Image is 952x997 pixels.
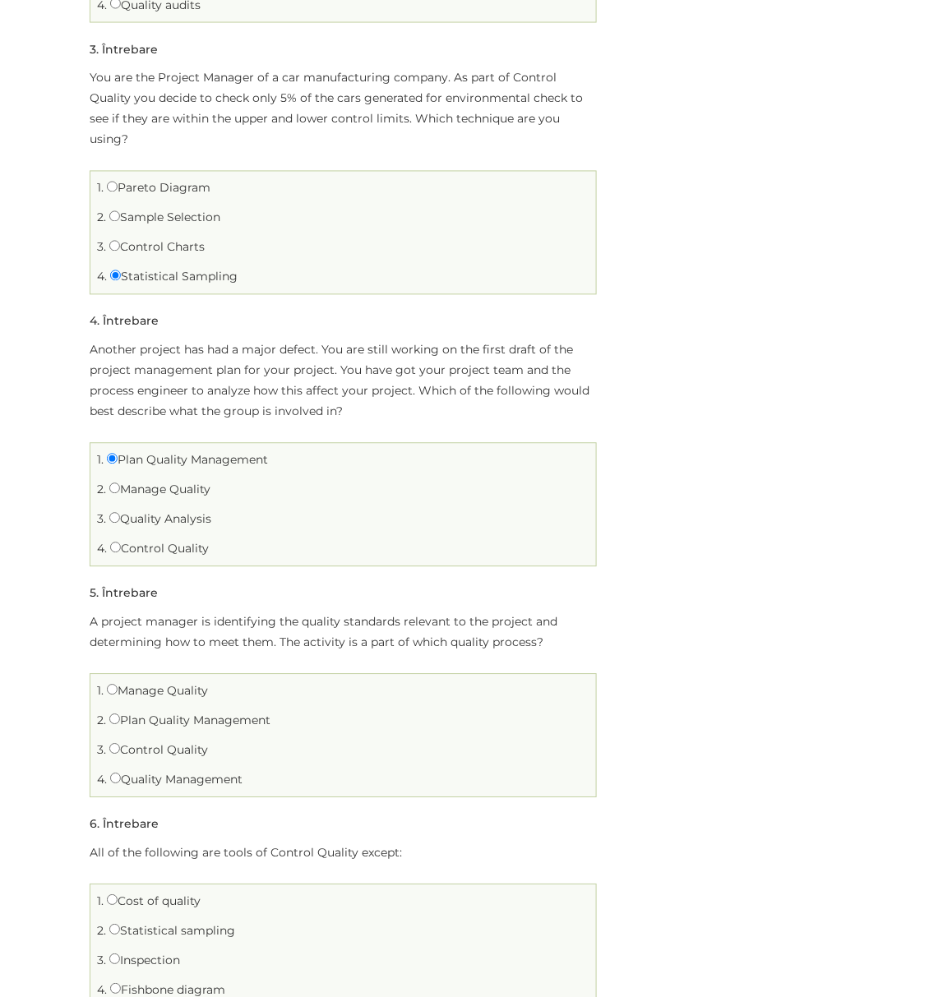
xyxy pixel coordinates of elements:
span: 6 [90,817,97,832]
span: 3. [97,743,106,758]
label: Control Quality [110,542,209,556]
span: 2. [97,482,106,497]
span: 2. [97,924,106,939]
label: Cost of quality [107,894,201,909]
span: 4. [97,773,107,787]
input: Statistical Sampling [110,270,121,281]
input: Quality Analysis [109,513,120,524]
label: Plan Quality Management [109,713,270,728]
label: Manage Quality [107,684,208,699]
input: Manage Quality [107,685,118,695]
input: Plan Quality Management [107,454,118,464]
span: 2. [97,210,106,225]
input: Manage Quality [109,483,120,494]
h5: . Întrebare [90,819,159,831]
span: 4. [97,542,107,556]
p: You are the Project Manager of a car manufacturing company. As part of Control Quality you decide... [90,68,597,150]
span: 3. [97,953,106,968]
label: Control Charts [109,240,205,255]
input: Control Quality [109,744,120,755]
p: Another project has had a major defect. You are still working on the first draft of the project m... [90,340,597,422]
input: Fishbone diagram [110,984,121,995]
span: 3 [90,42,96,57]
label: Statistical Sampling [110,270,238,284]
label: Quality Analysis [109,512,211,527]
input: Control Charts [109,241,120,252]
span: 2. [97,713,106,728]
h5: . Întrebare [90,588,158,600]
span: 1. [97,684,104,699]
input: Plan Quality Management [109,714,120,725]
label: Sample Selection [109,210,220,225]
p: A project manager is identifying the quality standards relevant to the project and determining ho... [90,612,597,653]
label: Manage Quality [109,482,210,497]
span: 5 [90,586,96,601]
h5: . Întrebare [90,44,158,56]
input: Pareto Diagram [107,182,118,192]
span: 1. [97,181,104,196]
span: 1. [97,894,104,909]
label: Quality Management [110,773,243,787]
span: 4. [97,270,107,284]
p: All of the following are tools of Control Quality except: [90,843,597,864]
input: Inspection [109,954,120,965]
input: Control Quality [110,542,121,553]
span: 3. [97,512,106,527]
input: Statistical sampling [109,925,120,935]
label: Statistical sampling [109,924,235,939]
input: Cost of quality [107,895,118,906]
label: Control Quality [109,743,208,758]
h5: . Întrebare [90,316,159,328]
label: Inspection [109,953,180,968]
input: Sample Selection [109,211,120,222]
span: 3. [97,240,106,255]
span: 4 [90,314,97,329]
input: Quality Management [110,773,121,784]
span: 1. [97,453,104,468]
label: Plan Quality Management [107,453,268,468]
label: Pareto Diagram [107,181,210,196]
